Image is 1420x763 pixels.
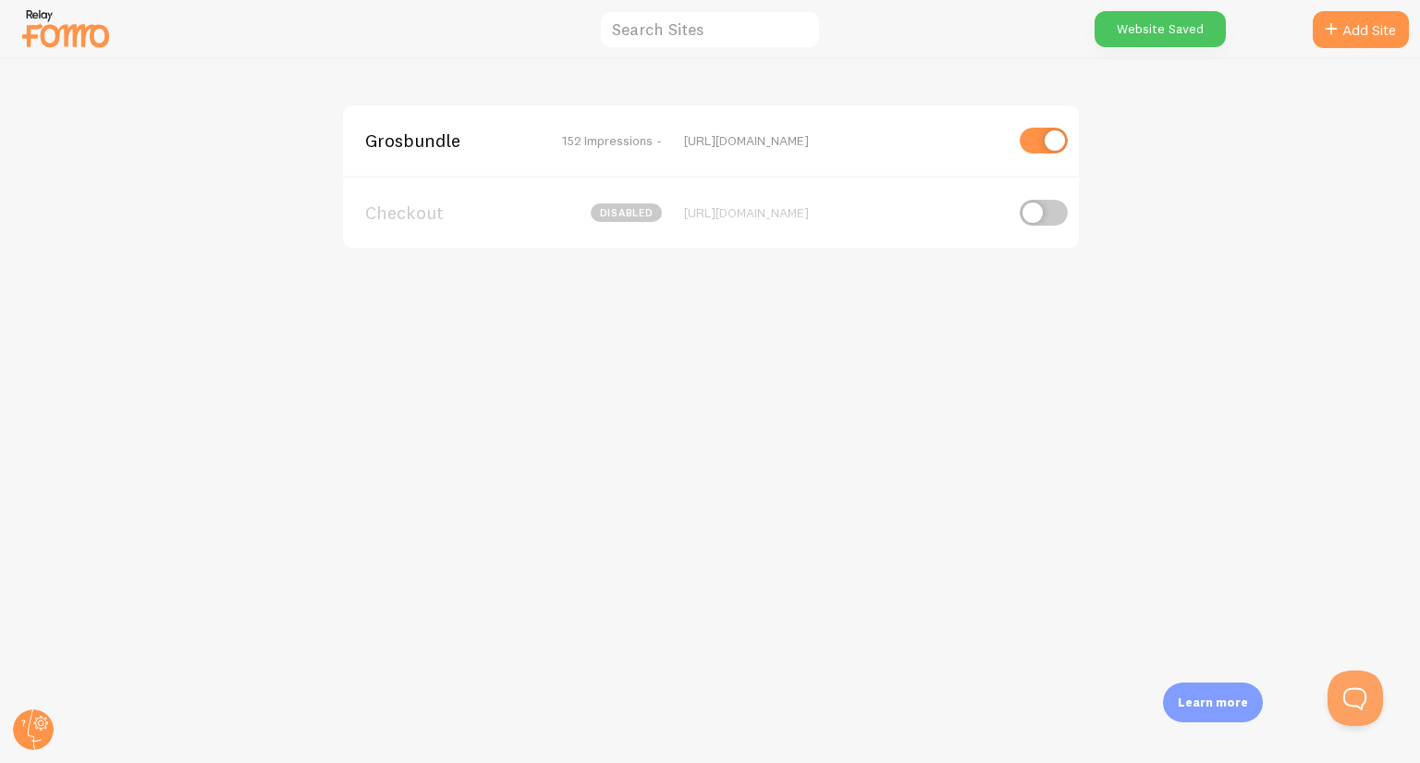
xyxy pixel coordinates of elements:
[1178,694,1248,711] p: Learn more
[365,132,514,149] span: Grosbundle
[365,204,514,221] span: Checkout
[1163,683,1263,722] div: Learn more
[1328,671,1383,726] iframe: Help Scout Beacon - Open
[19,5,112,52] img: fomo-relay-logo-orange.svg
[562,132,662,149] span: 152 Impressions -
[684,132,1003,149] div: [URL][DOMAIN_NAME]
[1095,11,1226,47] div: Website Saved
[684,204,1003,221] div: [URL][DOMAIN_NAME]
[591,203,662,222] span: disabled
